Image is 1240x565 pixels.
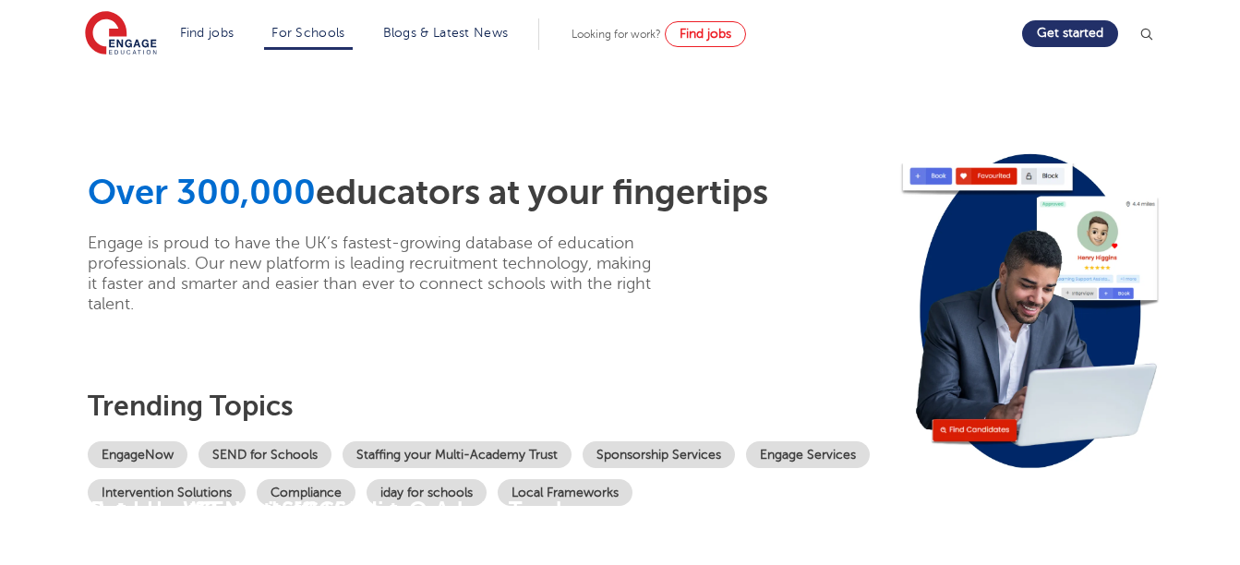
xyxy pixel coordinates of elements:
a: iday for schools [367,479,487,506]
a: Find jobs [665,21,746,47]
a: Find jobs [180,26,235,40]
h1: educators at your fingertips [88,172,889,214]
a: EngageNow [88,441,187,468]
p: Engage is proud to have the UK’s fastest-growing database of education professionals. Our new pla... [88,233,656,314]
span: Find jobs [680,27,731,41]
a: Local Frameworks [498,479,632,506]
a: Engage Services [746,441,870,468]
a: Blogs & Latest News [383,26,509,40]
a: SEND for Schools [199,441,331,468]
h3: Trending topics [88,390,889,423]
a: Sponsorship Services [583,441,735,468]
img: Engage Education [85,11,157,57]
a: Compliance [257,479,355,506]
a: Staffing your Multi-Academy Trust [343,441,572,468]
span: Over 300,000 [88,173,316,212]
a: Intervention Solutions [88,479,246,506]
a: Get started [1022,20,1118,47]
img: Image for: Looking for staff [898,139,1162,483]
a: For Schools [271,26,344,40]
span: Looking for work? [572,28,661,41]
